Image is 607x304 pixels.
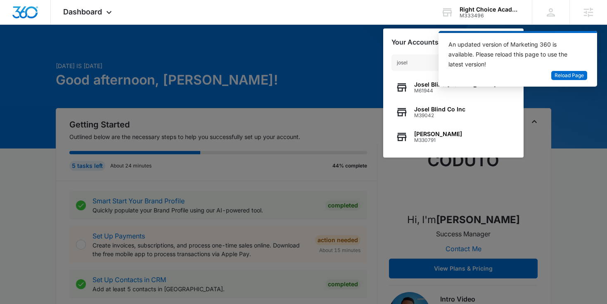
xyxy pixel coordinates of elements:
[391,75,515,100] button: Josel Blind [DOMAIN_NAME].M61944
[414,113,465,118] span: M39042
[414,88,498,94] span: M61944
[414,137,462,143] span: M330791
[551,71,587,80] button: Reload Page
[391,100,515,125] button: Josel Blind Co IncM39042
[555,72,584,80] span: Reload Page
[460,13,520,19] div: account id
[448,40,577,69] div: An updated version of Marketing 360 is available. Please reload this page to use the latest version!
[414,106,465,113] span: Josel Blind Co Inc
[391,54,515,71] input: Search Accounts
[414,81,498,88] span: Josel Blind [DOMAIN_NAME].
[391,125,515,149] button: [PERSON_NAME]M330791
[63,7,102,16] span: Dashboard
[391,38,439,46] h2: Your Accounts
[414,131,462,137] span: [PERSON_NAME]
[460,6,520,13] div: account name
